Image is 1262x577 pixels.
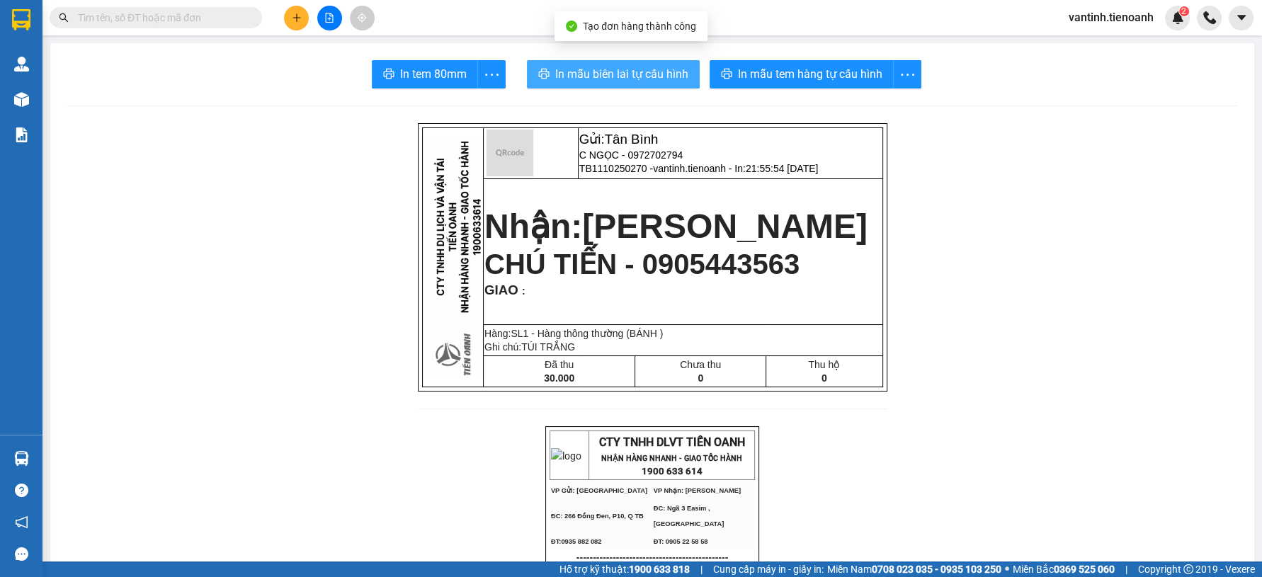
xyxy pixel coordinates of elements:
span: printer [383,68,394,81]
img: qr-code [487,130,533,176]
span: file-add [324,13,334,23]
span: more [478,66,505,84]
span: vantinh.tienoanh - In: [653,163,818,174]
span: In mẫu biên lai tự cấu hình [555,65,688,83]
span: Ghi chú: [484,341,575,353]
button: aim [350,6,375,30]
span: Thu hộ [808,359,840,370]
span: Miền Nam [827,561,1001,577]
span: Miền Bắc [1013,561,1115,577]
span: 1 - Hàng thông thường (BÁNH ) [523,328,663,339]
span: Đã thu [545,359,574,370]
span: Tân Bình [605,132,659,147]
span: search [59,13,69,23]
img: logo [551,448,581,464]
img: phone-icon [1203,11,1216,24]
button: more [477,60,506,88]
button: caret-down [1229,6,1254,30]
span: In mẫu tem hàng tự cấu hình [738,65,882,83]
span: Hỗ trợ kỹ thuật: [559,561,690,577]
button: printerIn mẫu tem hàng tự cấu hình [710,60,894,88]
span: printer [721,68,732,81]
span: [PERSON_NAME] [582,207,868,245]
span: ĐT: 0905 22 58 58 [654,538,708,545]
button: plus [284,6,309,30]
span: plus [292,13,302,23]
img: logo-vxr [12,9,30,30]
span: C NGỌC - 0972702794 [579,149,683,161]
span: Gửi: [579,132,659,147]
span: caret-down [1235,11,1248,24]
span: VP Nhận: [PERSON_NAME] [654,487,741,494]
strong: NHẬN HÀNG NHANH - GIAO TỐC HÀNH [601,454,742,463]
span: 30.000 [544,372,574,384]
span: | [1125,561,1127,577]
span: ---------------------------------------------- [576,552,728,563]
span: Chưa thu [680,359,721,370]
span: CTY TNHH DLVT TIẾN OANH [599,435,745,449]
img: warehouse-icon [14,451,29,466]
sup: 2 [1179,6,1189,16]
span: more [894,66,921,84]
span: VP Gửi: [GEOGRAPHIC_DATA] [551,487,647,494]
span: message [15,547,28,561]
span: GIAO [484,282,518,297]
span: ĐC: 266 Đồng Đen, P10, Q TB [551,513,644,520]
strong: 1900 633 818 [629,564,690,575]
span: In tem 80mm [400,65,467,83]
img: solution-icon [14,127,29,142]
span: Hàng:SL [484,328,663,339]
span: 0 [698,372,703,384]
input: Tìm tên, số ĐT hoặc mã đơn [78,10,245,25]
button: file-add [317,6,342,30]
strong: 0708 023 035 - 0935 103 250 [872,564,1001,575]
span: : [518,285,525,297]
img: warehouse-icon [14,57,29,72]
span: | [700,561,703,577]
span: ĐC: Ngã 3 Easim ,[GEOGRAPHIC_DATA] [654,505,724,527]
span: ĐT:0935 882 082 [551,538,602,545]
span: aim [357,13,367,23]
span: ⚪️ [1005,566,1009,572]
img: warehouse-icon [14,92,29,107]
span: TÚI TRẮNG [521,341,575,353]
button: printerIn mẫu biên lai tự cấu hình [527,60,700,88]
span: copyright [1183,564,1193,574]
span: Tạo đơn hàng thành công [583,21,696,32]
span: CHÚ TIẾN - 0905443563 [484,248,800,280]
span: check-circle [566,21,577,32]
span: 21:55:54 [DATE] [746,163,818,174]
span: question-circle [15,484,28,497]
span: vantinh.tienoanh [1057,8,1165,26]
span: notification [15,515,28,529]
strong: 1900 633 614 [642,466,703,476]
span: Cung cấp máy in - giấy in: [713,561,824,577]
strong: 0369 525 060 [1054,564,1115,575]
span: printer [538,68,550,81]
button: more [893,60,921,88]
strong: Nhận: [484,207,868,245]
button: printerIn tem 80mm [372,60,478,88]
img: icon-new-feature [1171,11,1184,24]
span: TB1110250270 - [579,163,819,174]
span: 2 [1181,6,1186,16]
span: 0 [822,372,827,384]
